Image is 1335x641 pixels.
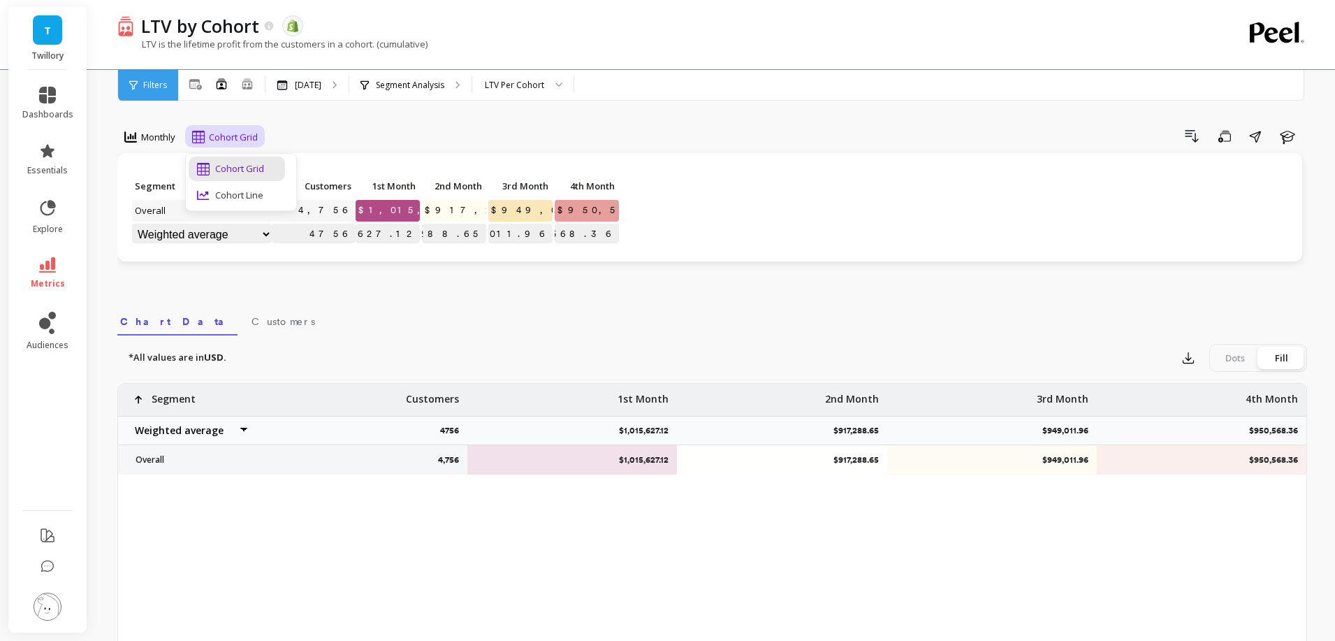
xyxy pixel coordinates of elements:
span: $949,011.96 [488,200,614,221]
div: Toggle SortBy [554,176,620,198]
p: 4th Month [1246,384,1298,406]
span: explore [33,224,63,235]
span: Customers [251,315,315,329]
div: Cohort Grid [197,162,277,175]
span: 4th Month [557,180,615,192]
span: 1st Month [358,180,416,192]
p: $949,011.96 [488,224,553,245]
span: 2nd Month [425,180,482,192]
span: Monthly [141,131,175,144]
span: Cohort Grid [209,131,258,144]
a: 4,756 [296,200,356,221]
p: $1,015,627.12 [529,454,669,466]
p: 1st Month [618,384,669,406]
p: $1,015,627.12 [619,425,677,436]
p: [DATE] [295,80,321,91]
p: *All values are in [129,351,226,365]
div: Toggle SortBy [355,176,421,198]
p: $1,015,627.12 [356,224,420,245]
p: $949,011.96 [1042,425,1097,436]
p: $950,568.36 [555,224,619,245]
span: dashboards [22,109,73,120]
span: T [44,22,51,38]
p: Twillory [22,50,73,62]
p: 4th Month [555,176,619,196]
div: Toggle SortBy [421,176,488,198]
p: 3rd Month [488,176,553,196]
span: essentials [27,165,68,176]
span: $917,288.65 [422,200,553,221]
div: LTV Per Cohort [485,78,544,92]
strong: USD. [204,351,226,363]
p: $950,568.36 [1249,425,1306,436]
span: audiences [27,340,68,351]
p: $917,288.65 [422,224,486,245]
span: Segment [135,180,257,192]
span: $1,015,627.12 [356,200,490,221]
nav: Tabs [117,303,1307,336]
p: $950,568.36 [1158,454,1298,466]
p: $917,288.65 [739,454,879,466]
span: $950,568.36 [555,200,678,221]
p: 4,756 [438,454,459,466]
span: Customers [275,180,351,192]
p: Customers [272,176,356,196]
p: Overall [127,454,249,466]
div: Toggle SortBy [131,176,198,198]
div: Toggle SortBy [271,176,337,198]
img: profile picture [34,593,61,621]
p: 1st Month [356,176,420,196]
img: header icon [117,15,134,36]
p: 4756 [272,224,356,245]
img: api.shopify.svg [286,20,299,32]
p: Segment [132,176,272,196]
span: Overall [132,200,170,221]
p: 2nd Month [422,176,486,196]
p: Customers [406,384,459,406]
p: LTV is the lifetime profit from the customers in a cohort. (cumulative) [117,38,428,50]
p: Segment Analysis [376,80,444,91]
span: 3rd Month [491,180,548,192]
p: 4756 [440,425,467,436]
p: Segment [152,384,196,406]
span: Chart Data [120,315,235,329]
p: $949,011.96 [949,454,1088,466]
div: Cohort Line [197,189,277,202]
div: Fill [1258,347,1304,369]
span: Filters [143,80,167,91]
p: 2nd Month [825,384,879,406]
span: metrics [31,278,65,289]
p: LTV by Cohort [141,14,259,38]
p: $917,288.65 [833,425,887,436]
div: Toggle SortBy [488,176,554,198]
div: Dots [1212,347,1258,369]
p: 3rd Month [1037,384,1088,406]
